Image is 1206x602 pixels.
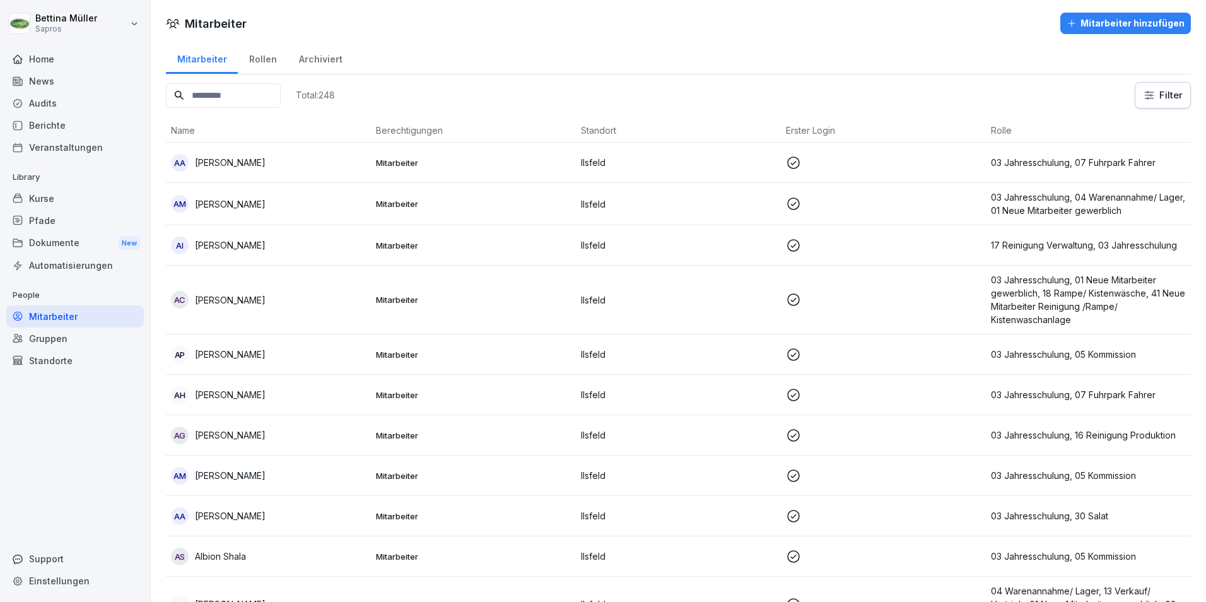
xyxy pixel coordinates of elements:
[6,70,144,92] a: News
[6,285,144,305] p: People
[6,92,144,114] a: Audits
[185,15,247,32] h1: Mitarbeiter
[238,42,288,74] a: Rollen
[991,550,1186,563] p: 03 Jahresschulung, 05 Kommission
[6,232,144,255] div: Dokumente
[195,469,266,482] p: [PERSON_NAME]
[1143,89,1183,102] div: Filter
[376,430,571,441] p: Mitarbeiter
[171,195,189,213] div: AM
[991,469,1186,482] p: 03 Jahresschulung, 05 Kommission
[991,348,1186,361] p: 03 Jahresschulung, 05 Kommission
[35,13,97,24] p: Bettina Müller
[371,119,576,143] th: Berechtigungen
[6,254,144,276] a: Automatisierungen
[166,42,238,74] a: Mitarbeiter
[781,119,986,143] th: Erster Login
[195,428,266,442] p: [PERSON_NAME]
[195,198,266,211] p: [PERSON_NAME]
[376,157,571,168] p: Mitarbeiter
[195,156,266,169] p: [PERSON_NAME]
[376,349,571,360] p: Mitarbeiter
[991,388,1186,401] p: 03 Jahresschulung, 07 Fuhrpark Fahrer
[6,187,144,210] a: Kurse
[1060,13,1191,34] button: Mitarbeiter hinzufügen
[296,89,335,101] p: Total: 248
[171,427,189,444] div: AG
[6,548,144,570] div: Support
[1067,16,1185,30] div: Mitarbeiter hinzufügen
[6,136,144,158] a: Veranstaltungen
[195,348,266,361] p: [PERSON_NAME]
[376,389,571,401] p: Mitarbeiter
[376,240,571,251] p: Mitarbeiter
[6,328,144,350] a: Gruppen
[991,273,1186,326] p: 03 Jahresschulung, 01 Neue Mitarbeiter gewerblich, 18 Rampe/ Kistenwäsche, 41 Neue Mitarbeiter Re...
[171,237,189,254] div: AI
[581,469,776,482] p: Ilsfeld
[581,156,776,169] p: Ilsfeld
[195,509,266,522] p: [PERSON_NAME]
[195,239,266,252] p: [PERSON_NAME]
[376,551,571,562] p: Mitarbeiter
[35,25,97,33] p: Sapros
[376,294,571,305] p: Mitarbeiter
[581,550,776,563] p: Ilsfeld
[119,236,140,251] div: New
[6,350,144,372] a: Standorte
[171,386,189,404] div: AH
[376,198,571,210] p: Mitarbeiter
[991,156,1186,169] p: 03 Jahresschulung, 07 Fuhrpark Fahrer
[6,232,144,255] a: DokumenteNew
[171,507,189,525] div: AA
[6,48,144,70] a: Home
[195,550,246,563] p: Albion Shala
[991,428,1186,442] p: 03 Jahresschulung, 16 Reinigung Produktion
[581,348,776,361] p: Ilsfeld
[171,346,189,363] div: AP
[171,548,189,565] div: AS
[6,167,144,187] p: Library
[581,388,776,401] p: Ilsfeld
[6,210,144,232] a: Pfade
[171,154,189,172] div: AA
[1135,83,1190,108] button: Filter
[376,470,571,481] p: Mitarbeiter
[581,293,776,307] p: Ilsfeld
[581,198,776,211] p: Ilsfeld
[581,428,776,442] p: Ilsfeld
[171,467,189,485] div: AM
[171,291,189,309] div: AC
[6,114,144,136] a: Berichte
[195,293,266,307] p: [PERSON_NAME]
[376,511,571,522] p: Mitarbeiter
[581,509,776,522] p: Ilsfeld
[991,191,1186,217] p: 03 Jahresschulung, 04 Warenannahme/ Lager, 01 Neue Mitarbeiter gewerblich
[195,388,266,401] p: [PERSON_NAME]
[6,570,144,592] a: Einstellungen
[288,42,353,74] a: Archiviert
[166,119,371,143] th: Name
[991,239,1186,252] p: 17 Reinigung Verwaltung, 03 Jahresschulung
[576,119,781,143] th: Standort
[986,119,1191,143] th: Rolle
[991,509,1186,522] p: 03 Jahresschulung, 30 Salat
[581,239,776,252] p: Ilsfeld
[6,305,144,328] a: Mitarbeiter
